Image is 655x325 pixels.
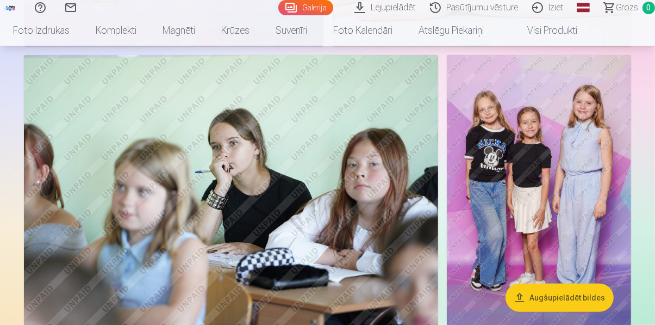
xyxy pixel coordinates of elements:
span: Grozs [616,1,638,14]
a: Suvenīri [263,15,320,46]
img: /fa1 [4,4,16,11]
a: Atslēgu piekariņi [406,15,497,46]
a: Krūzes [208,15,263,46]
span: 0 [642,2,655,14]
a: Magnēti [149,15,208,46]
button: Augšupielādēt bildes [506,284,614,312]
a: Foto kalendāri [320,15,406,46]
a: Visi produkti [497,15,590,46]
a: Komplekti [83,15,149,46]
